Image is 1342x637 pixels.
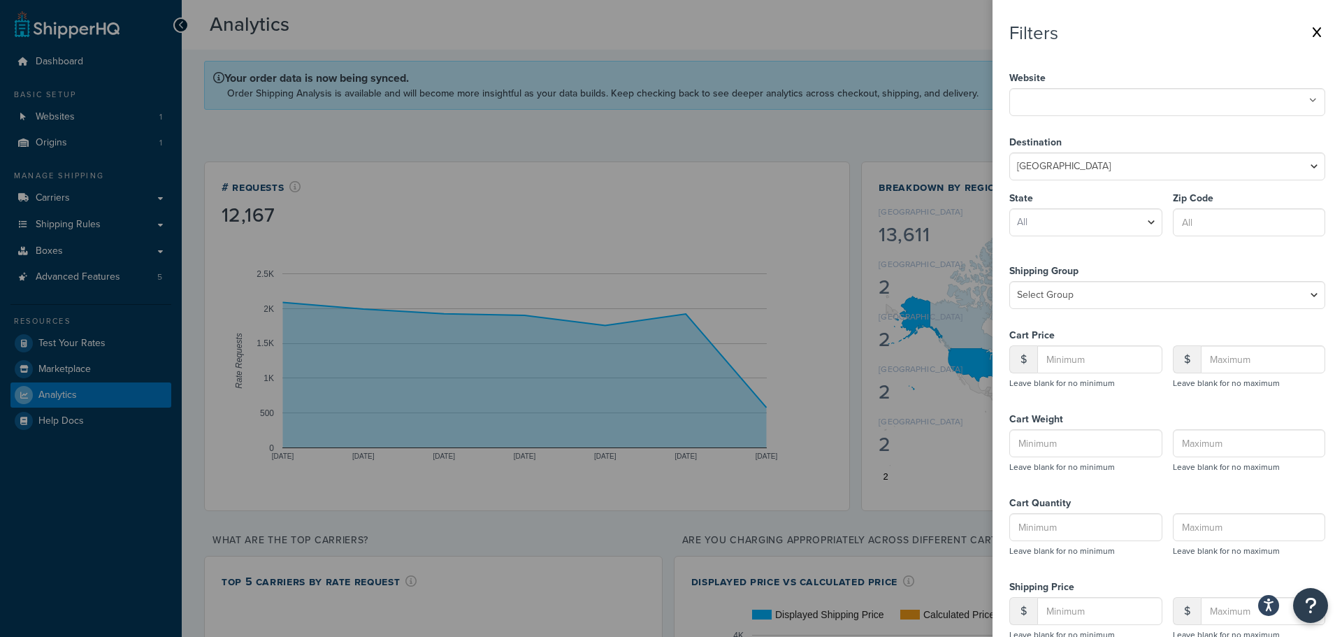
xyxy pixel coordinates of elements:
input: Maximum [1201,597,1326,625]
label: Website [1009,69,1325,88]
div: $ [1009,345,1037,373]
p: Leave blank for no minimum [1009,457,1162,477]
div: 2 [879,330,1006,350]
h2: Filters [1009,23,1058,43]
label: Shipping Group [1009,262,1325,281]
p: [GEOGRAPHIC_DATA] [879,310,962,323]
label: Cart Quantity [1009,494,1162,513]
p: Leave blank for no maximum [1173,373,1326,393]
label: Cart Price [1009,326,1162,345]
p: Leave blank for no minimum [1009,373,1162,393]
div: 2 [879,435,1006,455]
label: Shipping Price [1009,578,1162,597]
label: Zip Code [1173,189,1326,208]
input: Maximum [1201,345,1326,373]
p: [GEOGRAPHIC_DATA] [879,363,962,375]
p: [GEOGRAPHIC_DATA] [879,206,962,218]
input: Maximum [1173,513,1326,541]
div: 2 [879,382,1006,402]
p: Leave blank for no maximum [1173,541,1326,561]
p: [GEOGRAPHIC_DATA] [879,415,962,428]
label: Cart Weight [1009,410,1162,429]
label: State [1009,189,1162,208]
input: Maximum [1173,429,1326,457]
div: 13,611 [879,225,1006,245]
input: Minimum [1037,597,1162,625]
p: [GEOGRAPHIC_DATA] [879,258,962,271]
input: Minimum [1009,429,1162,457]
p: Leave blank for no minimum [1009,541,1162,561]
label: Destination [1009,133,1325,152]
div: $ [1173,597,1201,625]
input: Minimum [1009,513,1162,541]
button: Open Resource Center [1293,588,1328,623]
div: $ [1173,345,1201,373]
p: Leave blank for no maximum [1173,457,1326,477]
input: All [1173,208,1326,236]
div: 2 [879,278,1006,297]
div: $ [1009,597,1037,625]
input: Minimum [1037,345,1162,373]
